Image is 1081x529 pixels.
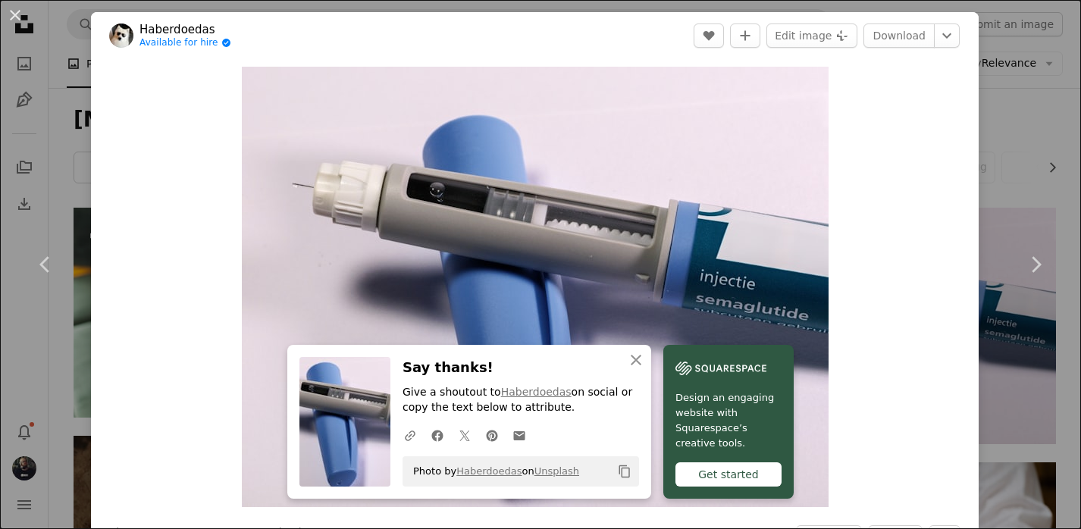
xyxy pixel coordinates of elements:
a: Available for hire [139,37,231,49]
a: Design an engaging website with Squarespace’s creative tools.Get started [663,345,794,499]
a: Next [990,192,1081,337]
img: A semaglutide injection pen is shown. [242,67,829,507]
button: Like [694,23,724,48]
button: Add to Collection [730,23,760,48]
a: Unsplash [534,465,579,477]
h3: Say thanks! [403,357,639,379]
a: Share on Pinterest [478,420,506,450]
div: Get started [675,462,782,487]
img: Go to Haberdoedas's profile [109,23,133,48]
span: Photo by on [406,459,579,484]
a: Share on Facebook [424,420,451,450]
span: Design an engaging website with Squarespace’s creative tools. [675,390,782,451]
a: Download [863,23,935,48]
button: Zoom in on this image [242,67,829,507]
p: Give a shoutout to on social or copy the text below to attribute. [403,385,639,415]
a: Haberdoedas [456,465,522,477]
img: file-1606177908946-d1eed1cbe4f5image [675,357,766,380]
a: Share on Twitter [451,420,478,450]
button: Copy to clipboard [612,459,638,484]
a: Haberdoedas [501,386,572,398]
a: Haberdoedas [139,22,231,37]
button: Choose download size [934,23,960,48]
a: Share over email [506,420,533,450]
button: Edit image [766,23,857,48]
